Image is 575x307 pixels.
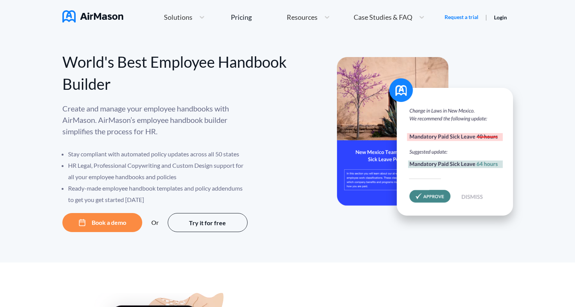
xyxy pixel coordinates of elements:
[168,213,248,232] button: Try it for free
[337,57,523,232] img: hero-banner
[354,14,412,21] span: Case Studies & FAQ
[445,13,478,21] a: Request a trial
[62,51,288,95] div: World's Best Employee Handbook Builder
[231,10,252,24] a: Pricing
[68,183,249,205] li: Ready-made employee handbook templates and policy addendums to get you get started [DATE]
[62,103,249,137] p: Create and manage your employee handbooks with AirMason. AirMason’s employee handbook builder sim...
[287,14,318,21] span: Resources
[68,160,249,183] li: HR Legal, Professional Copywriting and Custom Design support for all your employee handbooks and ...
[231,14,252,21] div: Pricing
[164,14,192,21] span: Solutions
[485,13,487,21] span: |
[62,213,142,232] button: Book a demo
[62,10,123,22] img: AirMason Logo
[494,14,507,21] a: Login
[68,148,249,160] li: Stay compliant with automated policy updates across all 50 states
[151,219,159,226] div: Or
